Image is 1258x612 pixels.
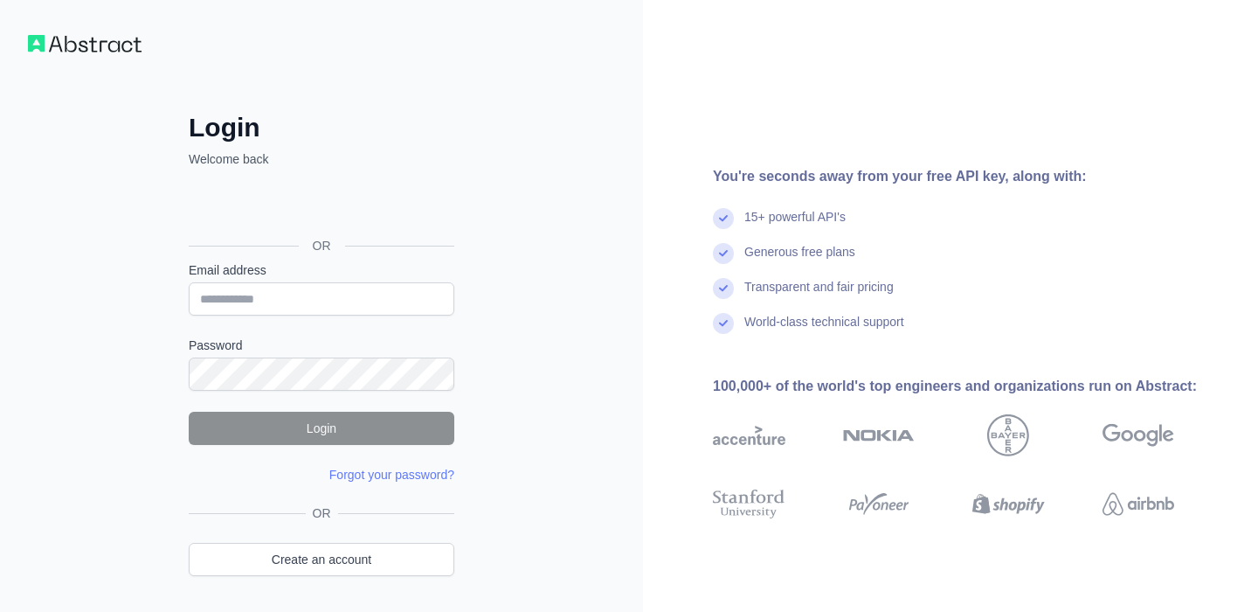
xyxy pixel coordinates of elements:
iframe: Sign in with Google Button [180,187,460,226]
div: Transparent and fair pricing [744,278,894,313]
img: Workflow [28,35,142,52]
div: 15+ powerful API's [744,208,846,243]
img: bayer [987,414,1029,456]
img: shopify [972,486,1045,522]
img: google [1102,414,1175,456]
img: check mark [713,278,734,299]
span: OR [299,237,345,254]
a: Create an account [189,543,454,576]
div: Generous free plans [744,243,855,278]
a: Forgot your password? [329,468,454,482]
img: check mark [713,208,734,229]
img: check mark [713,313,734,334]
button: Login [189,412,454,445]
span: OR [306,504,338,522]
div: You're seconds away from your free API key, along with: [713,166,1230,187]
img: payoneer [843,486,916,522]
div: 100,000+ of the world's top engineers and organizations run on Abstract: [713,376,1230,397]
label: Email address [189,261,454,279]
img: stanford university [713,486,785,522]
p: Welcome back [189,150,454,168]
label: Password [189,337,454,354]
img: nokia [843,414,916,456]
img: check mark [713,243,734,264]
h2: Login [189,112,454,143]
div: World-class technical support [744,313,904,348]
img: accenture [713,414,785,456]
img: airbnb [1102,486,1175,522]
